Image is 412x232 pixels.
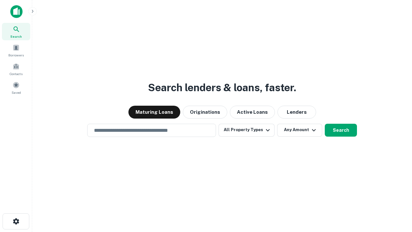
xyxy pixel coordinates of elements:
[277,124,322,137] button: Any Amount
[2,60,30,78] a: Contacts
[8,53,24,58] span: Borrowers
[128,106,180,119] button: Maturing Loans
[10,34,22,39] span: Search
[230,106,275,119] button: Active Loans
[380,180,412,211] iframe: Chat Widget
[277,106,316,119] button: Lenders
[183,106,227,119] button: Originations
[12,90,21,95] span: Saved
[2,79,30,96] a: Saved
[10,5,23,18] img: capitalize-icon.png
[2,23,30,40] a: Search
[148,80,296,95] h3: Search lenders & loans, faster.
[10,71,23,76] span: Contacts
[2,42,30,59] a: Borrowers
[219,124,275,137] button: All Property Types
[325,124,357,137] button: Search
